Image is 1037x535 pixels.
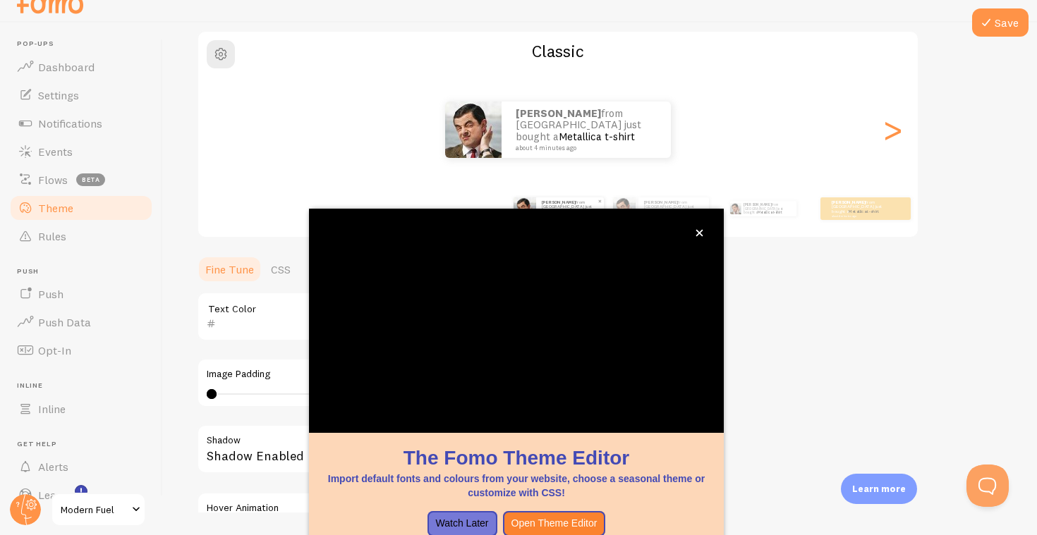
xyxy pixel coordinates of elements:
span: Alerts [38,460,68,474]
iframe: Help Scout Beacon - Open [966,465,1009,507]
p: from [GEOGRAPHIC_DATA] just bought a [744,201,791,216]
span: Flows [38,173,68,187]
img: Fomo [514,197,536,220]
a: Fine Tune [197,255,262,283]
span: Push Data [38,315,91,329]
span: Notifications [38,116,102,130]
a: Push Data [8,308,154,336]
span: beta [76,173,105,186]
span: Events [38,144,73,159]
a: Notifications [8,109,154,137]
a: CSS [262,255,299,283]
a: Inline [8,395,154,423]
strong: [PERSON_NAME] [744,202,772,207]
strong: [PERSON_NAME] [516,106,601,120]
a: Modern Fuel [51,493,146,527]
a: Settings [8,81,154,109]
strong: [PERSON_NAME] [542,199,576,205]
div: Learn more [841,474,917,504]
label: Image Padding [207,368,610,381]
a: Flows beta [8,166,154,194]
div: Shadow Enabled [197,424,620,476]
a: Events [8,137,154,166]
p: from [GEOGRAPHIC_DATA] just bought a [644,199,703,217]
svg: <p>Watch New Feature Tutorials!</p> [75,485,87,498]
small: about 4 minutes ago [516,144,653,152]
span: Inline [17,381,154,391]
a: Alerts [8,453,154,481]
img: Fomo [613,197,636,220]
img: Fomo [445,102,502,158]
a: Metallica t-shirt [758,210,782,214]
a: Push [8,280,154,308]
p: Learn more [852,482,906,496]
span: Dashboard [38,60,95,74]
span: Opt-In [38,343,71,357]
strong: [PERSON_NAME] [644,199,678,205]
p: from [GEOGRAPHIC_DATA] just bought a [516,108,657,152]
strong: [PERSON_NAME] [832,199,866,205]
button: close, [692,226,707,240]
a: Rules [8,222,154,250]
a: Dashboard [8,53,154,81]
small: about 4 minutes ago [832,214,887,217]
h2: Classic [198,40,918,62]
p: from [GEOGRAPHIC_DATA] just bought a [832,199,888,217]
span: Rules [38,229,66,243]
a: Metallica t-shirt [559,130,635,143]
a: Opt-In [8,336,154,364]
span: Learn [38,488,67,502]
p: Import default fonts and colours from your website, choose a seasonal theme or customize with CSS! [326,472,707,500]
span: Modern Fuel [61,501,128,518]
span: Settings [38,88,79,102]
h1: The Fomo Theme Editor [326,444,707,472]
span: Inline [38,402,66,416]
a: Learn [8,481,154,509]
img: Fomo [729,203,741,214]
span: Pop-ups [17,39,154,49]
div: Next slide [884,79,901,180]
a: Theme [8,194,154,222]
a: Metallica t-shirt [849,209,879,214]
span: Push [17,267,154,276]
span: Push [38,287,63,301]
button: Save [972,8,1029,37]
span: Get Help [17,440,154,449]
span: Theme [38,201,73,215]
p: from [GEOGRAPHIC_DATA] just bought a [542,199,598,217]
